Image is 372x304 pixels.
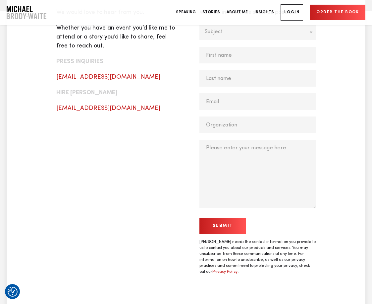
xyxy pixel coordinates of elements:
img: Company Logo [7,6,46,19]
p: [PERSON_NAME] needs the contact information you provide to us to contact you about our products a... [199,239,316,275]
input: First name [199,47,316,63]
b: HIRE [PERSON_NAME] [56,90,118,96]
a: Company Logo Company Logo [7,6,46,19]
input: Email [199,93,316,110]
a: Order the book [310,5,365,20]
a: [EMAIL_ADDRESS][DOMAIN_NAME] [56,105,160,111]
span: Whether you have an event you’d like me to attend or a story you’d like to share, feel free to re... [56,25,175,49]
input: Last name [199,70,316,87]
b: PRESS INQUIRIES [56,58,103,64]
a: Privacy Policy [212,270,238,274]
input: Submit [199,218,246,234]
button: Consent Preferences [8,287,18,297]
span: Subject [205,24,302,40]
a: Login [281,4,303,21]
input: Organization [199,116,316,133]
img: Revisit consent button [8,287,18,297]
a: [EMAIL_ADDRESS][DOMAIN_NAME] [56,74,160,80]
